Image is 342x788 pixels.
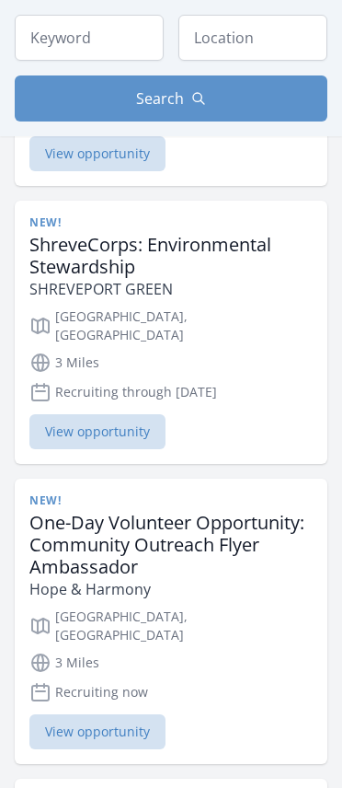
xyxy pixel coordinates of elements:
span: New! [29,215,61,230]
span: View opportunity [29,414,165,449]
a: New! ShreveCorps: Environmental Stewardship SHREVEPORT GREEN [GEOGRAPHIC_DATA], [GEOGRAPHIC_DATA]... [15,201,327,464]
button: Search [15,75,327,122]
p: SHREVEPORT GREEN [29,278,313,300]
p: Recruiting now [29,681,313,703]
span: New! [29,493,61,508]
span: View opportunity [29,714,165,749]
p: Recruiting through [DATE] [29,381,313,403]
span: View opportunity [29,136,165,171]
h3: One-Day Volunteer Opportunity: Community Outreach Flyer Ambassador [29,512,313,578]
h3: ShreveCorps: Environmental Stewardship [29,234,313,278]
p: Hope & Harmony [29,578,313,600]
span: Search [136,87,184,110]
input: Keyword [15,15,164,61]
p: [GEOGRAPHIC_DATA], [GEOGRAPHIC_DATA] [29,307,313,344]
p: 3 Miles [29,352,313,374]
a: New! One-Day Volunteer Opportunity: Community Outreach Flyer Ambassador Hope & Harmony [GEOGRAPHI... [15,479,327,764]
p: 3 Miles [29,652,313,674]
p: [GEOGRAPHIC_DATA], [GEOGRAPHIC_DATA] [29,608,313,644]
input: Location [178,15,327,61]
